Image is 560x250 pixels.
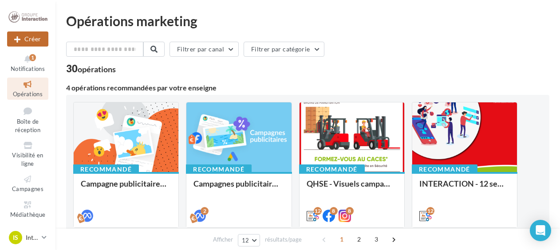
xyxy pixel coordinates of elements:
[530,220,551,241] div: Open Intercom Messenger
[186,164,252,174] div: Recommandé
[7,31,48,47] div: Nouvelle campagne
[213,235,233,244] span: Afficher
[419,179,510,197] div: INTERACTION - 12 semaines de publication
[66,84,549,91] div: 4 opérations recommandées par votre enseigne
[7,78,48,99] a: Opérations
[78,65,116,73] div: opérations
[66,14,549,27] div: Opérations marketing
[335,232,349,246] span: 1
[193,179,284,197] div: Campagnes publicitaires
[346,207,354,215] div: 8
[12,152,43,167] span: Visibilité en ligne
[7,139,48,169] a: Visibilité en ligne
[412,164,477,174] div: Recommandé
[170,42,239,57] button: Filtrer par canal
[299,164,365,174] div: Recommandé
[73,164,139,174] div: Recommandé
[307,179,397,197] div: QHSE - Visuels campagnes siège
[7,52,48,74] button: Notifications 1
[7,31,48,47] button: Créer
[352,232,366,246] span: 2
[29,54,36,61] div: 1
[330,207,338,215] div: 8
[242,237,249,244] span: 12
[7,172,48,194] a: Campagnes
[10,211,46,218] span: Médiathèque
[265,235,302,244] span: résultats/page
[13,233,18,242] span: IS
[81,179,171,197] div: Campagne publicitaire saisonniers
[12,185,43,192] span: Campagnes
[7,103,48,136] a: Boîte de réception
[201,207,209,215] div: 2
[15,118,40,133] span: Boîte de réception
[369,232,383,246] span: 3
[7,198,48,220] a: Médiathèque
[11,65,45,72] span: Notifications
[426,207,434,215] div: 12
[7,229,48,246] a: IS Interaction ST ETIENNE
[314,207,322,215] div: 12
[238,234,260,246] button: 12
[66,64,116,74] div: 30
[26,233,38,242] p: Interaction ST ETIENNE
[244,42,324,57] button: Filtrer par catégorie
[13,90,43,98] span: Opérations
